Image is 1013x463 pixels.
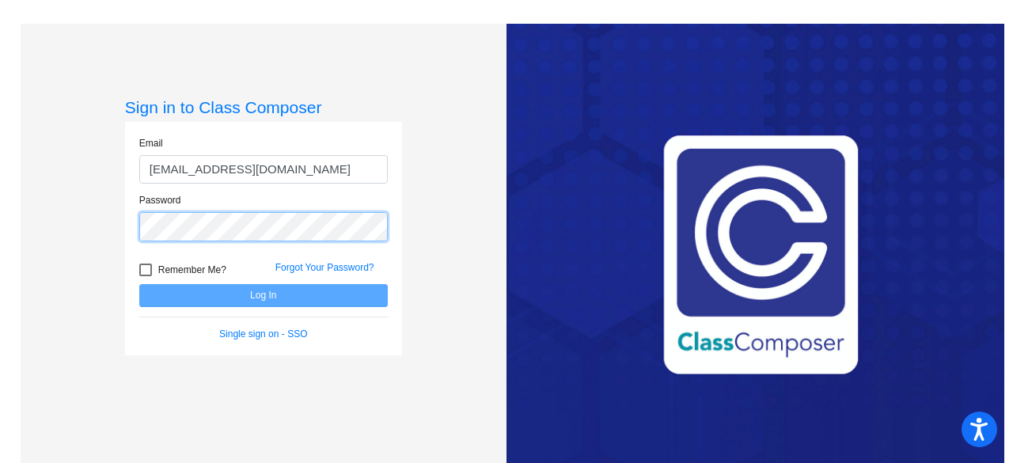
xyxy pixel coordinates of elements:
h3: Sign in to Class Composer [125,97,402,117]
label: Email [139,136,163,150]
button: Log In [139,284,388,307]
a: Single sign on - SSO [219,328,307,340]
a: Forgot Your Password? [275,262,374,273]
span: Remember Me? [158,260,226,279]
label: Password [139,193,181,207]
